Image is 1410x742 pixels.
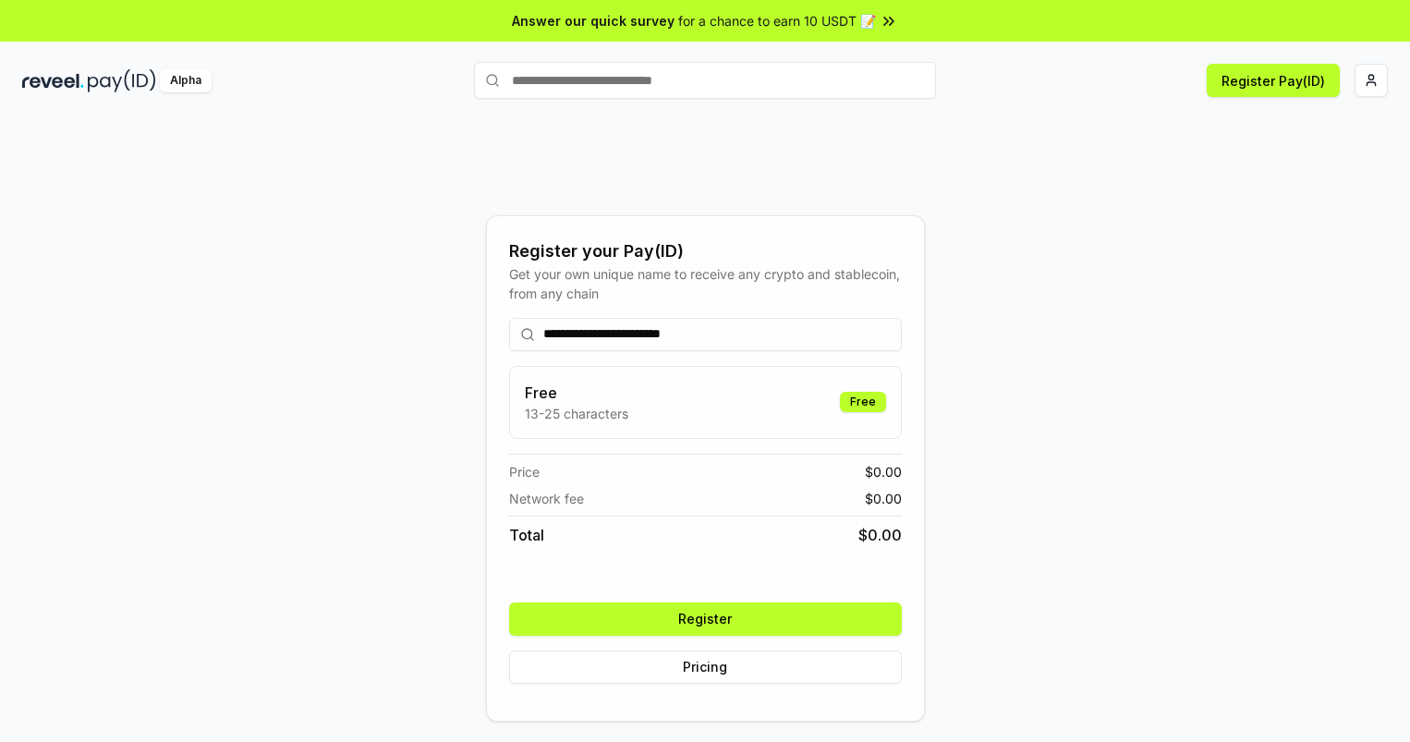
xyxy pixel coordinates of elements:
[509,524,544,546] span: Total
[509,651,902,684] button: Pricing
[160,69,212,92] div: Alpha
[858,524,902,546] span: $ 0.00
[509,264,902,303] div: Get your own unique name to receive any crypto and stablecoin, from any chain
[525,404,628,423] p: 13-25 characters
[509,238,902,264] div: Register your Pay(ID)
[678,11,876,30] span: for a chance to earn 10 USDT 📝
[512,11,675,30] span: Answer our quick survey
[22,69,84,92] img: reveel_dark
[88,69,156,92] img: pay_id
[509,489,584,508] span: Network fee
[509,602,902,636] button: Register
[1207,64,1340,97] button: Register Pay(ID)
[865,489,902,508] span: $ 0.00
[840,392,886,412] div: Free
[865,462,902,481] span: $ 0.00
[525,382,628,404] h3: Free
[509,462,540,481] span: Price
